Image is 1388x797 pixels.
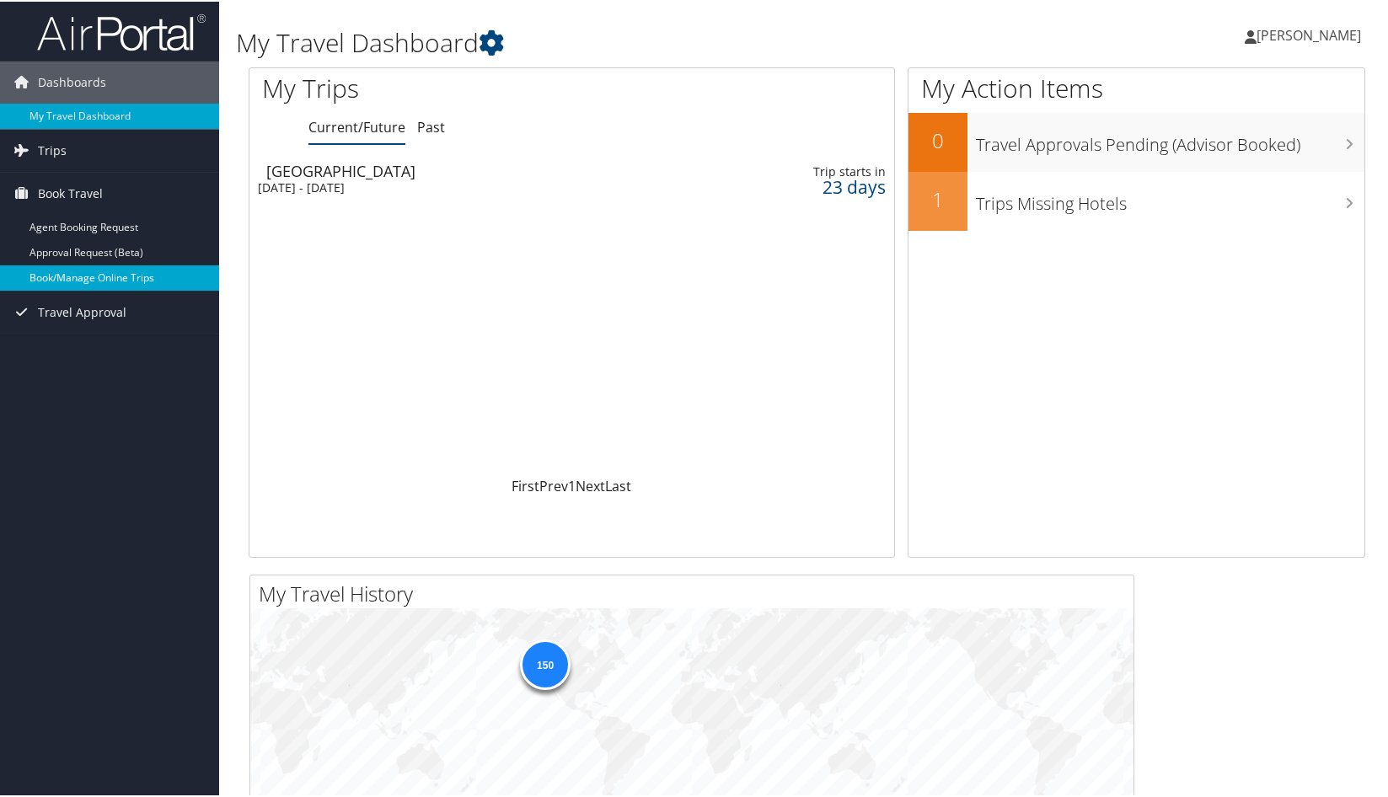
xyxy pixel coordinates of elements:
a: Last [605,475,631,494]
h1: My Trips [262,69,613,104]
a: First [512,475,539,494]
a: 1 [568,475,576,494]
h2: 0 [908,125,967,153]
h2: 1 [908,184,967,212]
div: 150 [520,638,571,688]
h3: Travel Approvals Pending (Advisor Booked) [976,123,1364,155]
span: Travel Approval [38,290,126,332]
a: Prev [539,475,568,494]
h1: My Travel Dashboard [236,24,997,59]
h3: Trips Missing Hotels [976,182,1364,214]
h2: My Travel History [259,578,1133,607]
span: Book Travel [38,171,103,213]
a: Past [417,116,445,135]
span: Dashboards [38,60,106,102]
a: [PERSON_NAME] [1245,8,1378,59]
a: Current/Future [308,116,405,135]
img: airportal-logo.png [37,11,206,51]
a: 1Trips Missing Hotels [908,170,1364,229]
span: [PERSON_NAME] [1257,24,1361,43]
a: 0Travel Approvals Pending (Advisor Booked) [908,111,1364,170]
a: Next [576,475,605,494]
div: 23 days [732,178,886,193]
div: [DATE] - [DATE] [258,179,642,194]
div: Trip starts in [732,163,886,178]
span: Trips [38,128,67,170]
h1: My Action Items [908,69,1364,104]
div: [GEOGRAPHIC_DATA] [266,162,651,177]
